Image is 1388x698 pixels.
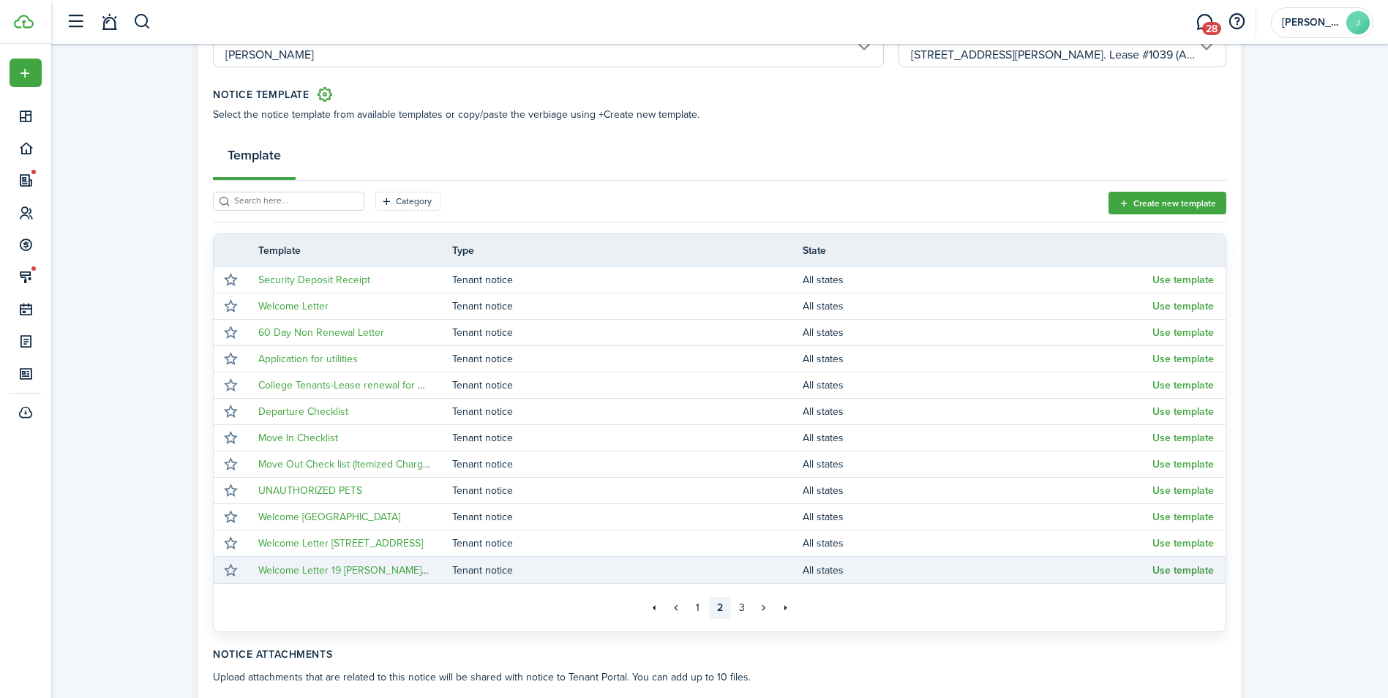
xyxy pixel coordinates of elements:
span: Jennifer [1282,18,1340,28]
button: Mark as favourite [220,323,241,343]
filter-tag: Open filter [375,192,440,211]
button: Use template [1152,538,1214,549]
button: Mark as favourite [220,296,241,317]
button: Mark as favourite [220,375,241,396]
a: 3 [731,597,753,619]
th: Type [452,243,803,258]
td: Tenant notice [452,454,803,474]
button: Mark as favourite [220,428,241,449]
a: UNAUTHORIZED PETS [258,483,362,498]
td: All states [803,349,1153,369]
button: Mark as favourite [220,402,241,422]
td: All states [803,481,1153,500]
a: Welcome Letter 19 [PERSON_NAME][GEOGRAPHIC_DATA] [258,563,519,578]
button: Search [133,10,151,34]
th: State [803,243,1153,258]
a: 1 [687,597,709,619]
td: Tenant notice [452,481,803,500]
a: Messaging [1190,4,1218,41]
td: All states [803,428,1153,448]
button: Use template [1152,406,1214,418]
filter-tag-label: Category [396,195,432,208]
a: Welcome Letter [258,299,329,314]
a: Next [753,597,775,619]
td: All states [803,296,1153,316]
th: Template [247,243,452,258]
td: Tenant notice [452,270,803,290]
button: Mark as favourite [220,481,241,501]
button: Use template [1152,511,1214,523]
td: All states [803,507,1153,527]
button: Use template [1152,274,1214,286]
a: College Tenants-Lease renewal for next school year [258,378,493,393]
td: All states [803,533,1153,553]
input: Search here... [230,194,359,208]
a: Previous [665,597,687,619]
button: Mark as favourite [220,270,241,290]
a: 2 [709,597,731,619]
a: 60 Day Non Renewal Letter [258,325,384,340]
button: Mark as favourite [220,454,241,475]
td: Tenant notice [452,349,803,369]
button: Open resource center [1224,10,1249,34]
strong: Template [228,146,281,165]
td: All states [803,270,1153,290]
button: Use template [1152,327,1214,339]
button: Use template [1152,459,1214,470]
a: Welcome Letter [STREET_ADDRESS] [258,536,423,551]
h5: Notice attachments [213,647,1226,662]
td: All states [803,323,1153,342]
button: Mark as favourite [220,349,241,369]
button: Use template [1152,380,1214,391]
a: Application for utilities [258,351,358,367]
a: Document templates [312,82,337,107]
td: Tenant notice [452,402,803,421]
button: Mark as favourite [220,507,241,528]
a: Notifications [95,4,123,41]
a: Move In Checklist [258,430,338,446]
button: Use template [1152,353,1214,365]
td: Tenant notice [452,375,803,395]
button: Open sidebar [61,8,89,36]
a: Move Out Check list (Itemized Charges) [258,457,436,472]
a: Departure Checklist [258,404,348,419]
p: Upload attachments that are related to this notice will be shared with notice to Tenant Portal. Y... [213,669,1226,685]
a: First [643,597,665,619]
td: All states [803,560,1153,580]
avatar-text: J [1346,11,1370,34]
td: All states [803,375,1153,395]
h5: Notice Template [213,87,309,102]
td: Tenant notice [452,323,803,342]
button: Create new template [1108,192,1226,214]
td: All states [803,402,1153,421]
button: Use template [1152,432,1214,444]
button: Mark as favourite [220,533,241,554]
td: Tenant notice [452,507,803,527]
a: Last [775,597,797,619]
span: 28 [1202,22,1221,35]
button: Use template [1152,301,1214,312]
img: TenantCloud [14,15,34,29]
p: Select the notice template from available templates or copy/paste the verbiage using +Create new ... [213,107,1226,122]
td: Tenant notice [452,560,803,580]
a: Security Deposit Receipt [258,272,370,288]
td: Tenant notice [452,533,803,553]
button: Mark as favourite [220,560,241,580]
button: Use template [1152,565,1214,577]
a: Welcome [GEOGRAPHIC_DATA] [258,509,400,525]
td: Tenant notice [452,428,803,448]
td: All states [803,454,1153,474]
button: Open menu [10,59,42,87]
button: Use template [1152,485,1214,497]
td: Tenant notice [452,296,803,316]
